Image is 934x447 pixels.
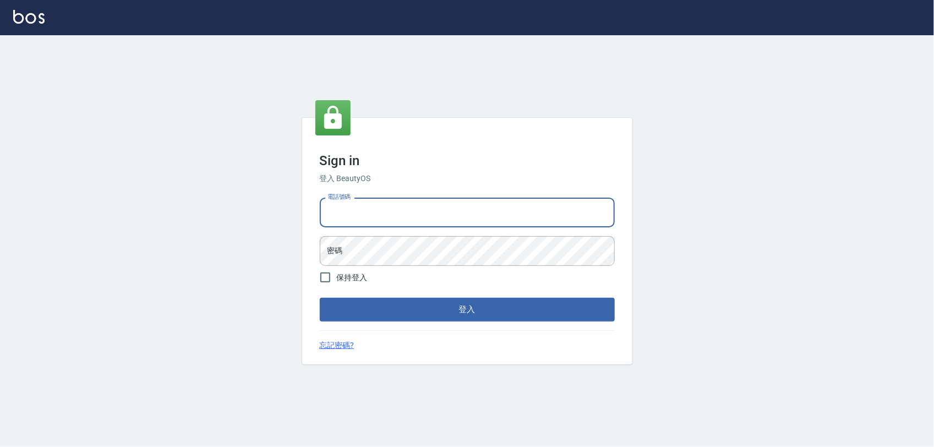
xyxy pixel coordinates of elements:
img: Logo [13,10,45,24]
h6: 登入 BeautyOS [320,173,615,184]
button: 登入 [320,298,615,321]
a: 忘記密碼? [320,340,354,351]
h3: Sign in [320,153,615,168]
label: 電話號碼 [327,193,351,201]
span: 保持登入 [337,272,368,284]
